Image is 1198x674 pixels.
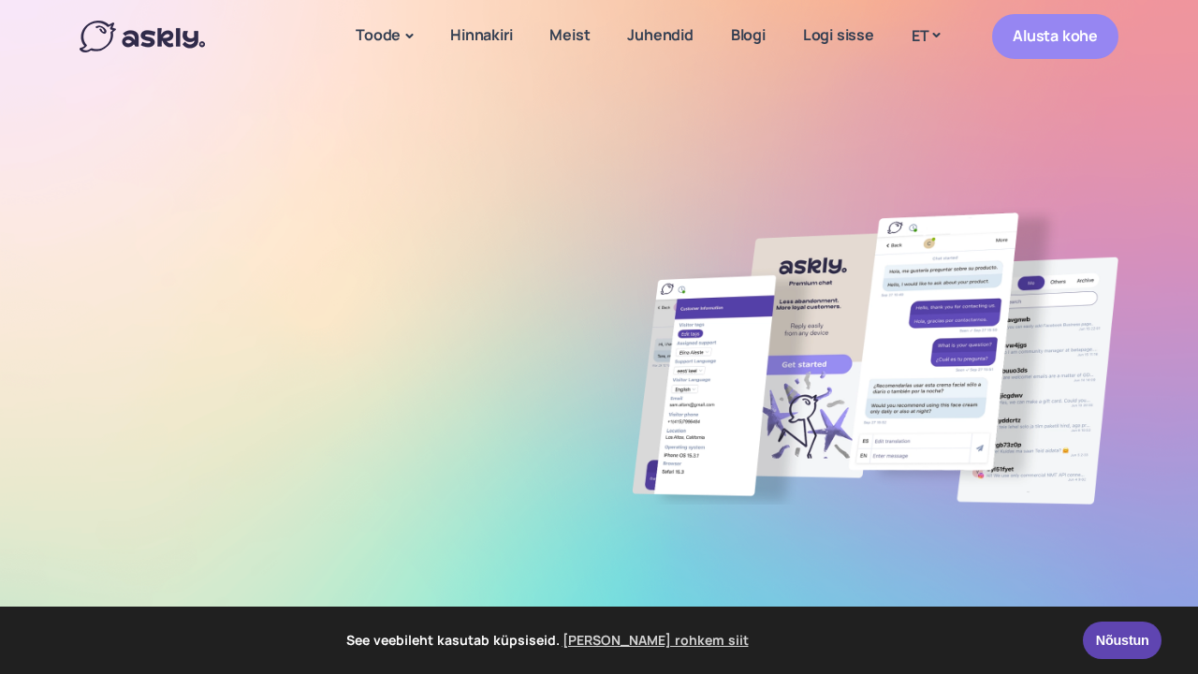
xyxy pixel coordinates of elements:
[893,22,958,50] a: ET
[560,626,752,654] a: learn more about cookies
[1083,622,1161,659] a: Nõustun
[632,207,1118,505] img: Askly vestlusaken
[992,14,1118,58] a: Alusta kohe
[27,626,1070,654] span: See veebileht kasutab küpsiseid.
[80,21,205,52] img: Askly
